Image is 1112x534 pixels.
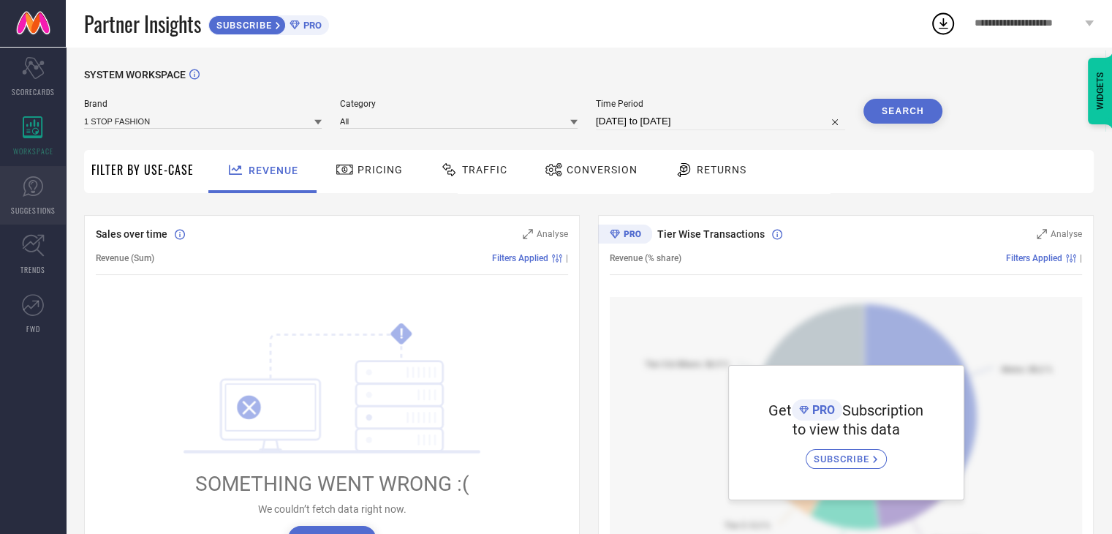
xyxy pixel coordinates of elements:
span: SYSTEM WORKSPACE [84,69,186,80]
span: Pricing [358,164,403,176]
div: Open download list [930,10,956,37]
span: Filter By Use-Case [91,161,194,178]
span: Subscription [842,402,923,419]
span: Traffic [462,164,507,176]
span: We couldn’t fetch data right now. [258,503,406,515]
input: Select time period [596,113,845,130]
span: Analyse [537,229,568,239]
span: | [1080,253,1082,263]
tspan: ! [400,326,404,342]
span: FWD [26,323,40,334]
span: SOMETHING WENT WRONG :( [195,472,469,496]
span: Sales over time [96,228,167,240]
button: Search [863,99,942,124]
span: SUBSCRIBE [814,454,873,465]
span: Filters Applied [492,253,548,263]
span: PRO [809,403,835,417]
span: Category [340,99,578,109]
span: to view this data [793,421,900,438]
span: Conversion [567,164,638,176]
span: TRENDS [20,264,45,275]
span: Tier Wise Transactions [657,228,765,240]
span: PRO [300,20,322,31]
svg: Zoom [1037,229,1047,239]
span: Returns [697,164,746,176]
span: SUBSCRIBE [209,20,276,31]
div: Premium [598,225,652,247]
span: Filters Applied [1006,253,1062,263]
span: Analyse [1051,229,1082,239]
span: WORKSPACE [13,146,53,157]
a: SUBSCRIBEPRO [208,12,329,35]
span: Partner Insights [84,9,201,39]
a: SUBSCRIBE [806,438,887,469]
span: | [566,253,568,263]
span: Brand [84,99,322,109]
span: Revenue (% share) [610,253,681,263]
span: Revenue [249,165,298,176]
span: SCORECARDS [12,86,55,97]
span: Revenue (Sum) [96,253,154,263]
span: Time Period [596,99,845,109]
span: Get [768,402,792,419]
svg: Zoom [523,229,533,239]
span: SUGGESTIONS [11,205,56,216]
